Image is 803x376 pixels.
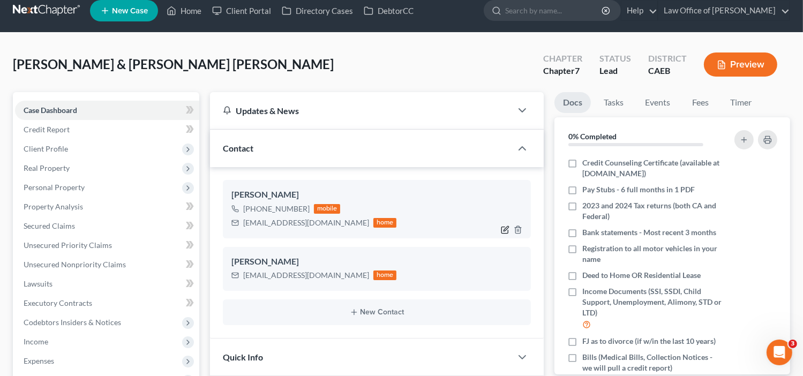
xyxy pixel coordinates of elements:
span: Contact [223,143,253,153]
span: Personal Property [24,183,85,192]
span: Lawsuits [24,279,52,288]
a: DebtorCC [358,1,419,20]
a: Directory Cases [276,1,358,20]
a: Law Office of [PERSON_NAME] [658,1,790,20]
span: Bills (Medical Bills, Collection Notices - we will pull a credit report) [582,352,722,373]
span: 3 [789,340,797,348]
span: Expenses [24,356,54,365]
a: Secured Claims [15,216,199,236]
a: Events [636,92,679,113]
span: Unsecured Priority Claims [24,240,112,250]
span: Bank statements - Most recent 3 months [582,227,716,238]
div: Updates & News [223,105,499,116]
span: Client Profile [24,144,68,153]
a: Case Dashboard [15,101,199,120]
span: 7 [575,65,580,76]
div: home [373,218,397,228]
span: Case Dashboard [24,106,77,115]
div: [PERSON_NAME] [231,189,523,201]
span: Property Analysis [24,202,83,211]
button: New Contact [231,308,523,317]
a: Property Analysis [15,197,199,216]
span: New Case [112,7,148,15]
span: Codebtors Insiders & Notices [24,318,121,327]
div: [EMAIL_ADDRESS][DOMAIN_NAME] [243,270,369,281]
iframe: Intercom live chat [767,340,792,365]
div: home [373,270,397,280]
span: Quick Info [223,352,263,362]
span: Registration to all motor vehicles in your name [582,243,722,265]
span: Income Documents (SSI, SSDI, Child Support, Unemployment, Alimony, STD or LTD) [582,286,722,318]
a: Unsecured Nonpriority Claims [15,255,199,274]
div: Status [599,52,631,65]
span: Income [24,337,48,346]
div: [EMAIL_ADDRESS][DOMAIN_NAME] [243,217,369,228]
div: [PERSON_NAME] [231,255,523,268]
a: Executory Contracts [15,294,199,313]
a: Timer [722,92,760,113]
div: CAEB [648,65,687,77]
a: Home [161,1,207,20]
span: Credit Counseling Certificate (available at [DOMAIN_NAME]) [582,157,722,179]
a: Docs [554,92,591,113]
div: [PHONE_NUMBER] [243,204,310,214]
div: mobile [314,204,341,214]
a: Fees [683,92,717,113]
span: Executory Contracts [24,298,92,307]
div: Chapter [543,52,582,65]
span: Pay Stubs - 6 full months in 1 PDF [582,184,695,195]
span: FJ as to divorce (if w/in the last 10 years) [582,336,716,347]
a: Tasks [595,92,632,113]
div: District [648,52,687,65]
span: Deed to Home OR Residential Lease [582,270,701,281]
span: Secured Claims [24,221,75,230]
span: [PERSON_NAME] & [PERSON_NAME] [PERSON_NAME] [13,56,334,72]
div: Chapter [543,65,582,77]
strong: 0% Completed [568,132,617,141]
a: Client Portal [207,1,276,20]
a: Unsecured Priority Claims [15,236,199,255]
a: Lawsuits [15,274,199,294]
input: Search by name... [505,1,603,20]
span: 2023 and 2024 Tax returns (both CA and Federal) [582,200,722,222]
div: Lead [599,65,631,77]
a: Credit Report [15,120,199,139]
span: Credit Report [24,125,70,134]
button: Preview [704,52,777,77]
span: Real Property [24,163,70,172]
span: Unsecured Nonpriority Claims [24,260,126,269]
a: Help [621,1,657,20]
